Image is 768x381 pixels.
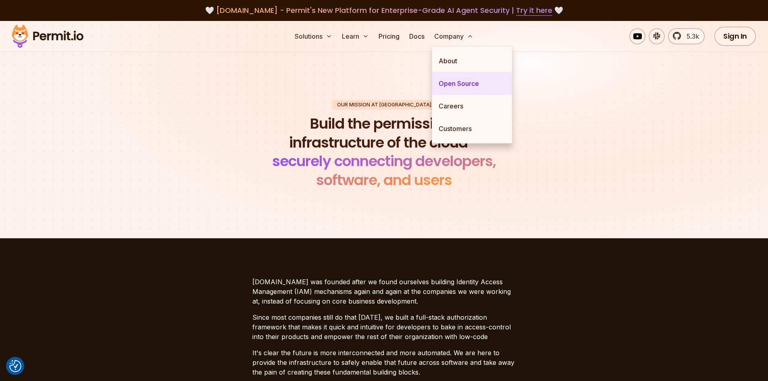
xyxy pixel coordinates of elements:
[252,348,516,377] p: It's clear the future is more interconnected and more automated. We are here to provide the infra...
[375,28,403,44] a: Pricing
[432,117,512,140] a: Customers
[432,50,512,72] a: About
[19,5,749,16] div: 🤍 🤍
[261,115,507,190] h1: Build the permissions infrastructure of the cloud -
[272,151,496,190] span: securely connecting developers, software, and users
[9,360,21,372] button: Consent Preferences
[291,28,335,44] button: Solutions
[432,95,512,117] a: Careers
[252,312,516,341] p: Since most companies still do that [DATE], we built a full-stack authorization framework that mak...
[9,360,21,372] img: Revisit consent button
[714,27,756,46] a: Sign In
[406,28,428,44] a: Docs
[339,28,372,44] button: Learn
[252,277,516,306] p: [DOMAIN_NAME] was founded after we found ourselves building Identity Access Management (IAM) mech...
[431,28,477,44] button: Company
[216,5,552,15] span: [DOMAIN_NAME] - Permit's New Platform for Enterprise-Grade AI Agent Security |
[8,23,87,50] img: Permit logo
[516,5,552,16] a: Try it here
[432,72,512,95] a: Open Source
[668,28,705,44] a: 5.3k
[682,31,699,41] span: 5.3k
[332,100,436,110] div: Our mission at [GEOGRAPHIC_DATA]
